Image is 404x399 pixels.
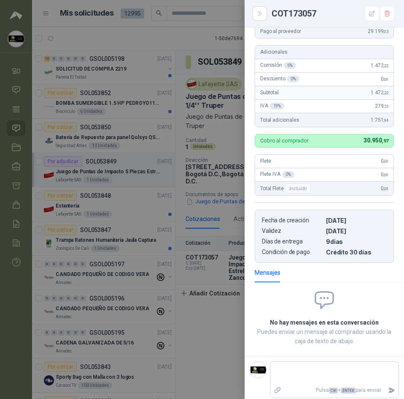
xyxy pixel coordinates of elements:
span: 30.950 [364,137,388,144]
div: Total adicionales [255,113,393,127]
span: Total Flete [260,183,312,194]
p: Validez [262,227,323,235]
p: Cobro al comprador [260,138,309,143]
p: Condición de pago [262,249,323,256]
p: Pulsa + para enviar [285,383,385,398]
p: Puedes enviar un mensaje al comprador usando la caja de texto de abajo. [255,327,394,346]
span: ,00 [383,159,388,164]
span: Comisión [260,62,296,69]
span: ,03 [383,29,388,34]
span: ,94 [383,118,388,123]
p: 9 dias [326,238,387,245]
span: Descuento [260,76,299,82]
span: 0 [381,158,388,164]
div: Mensajes [255,268,280,277]
span: Flete [260,158,271,164]
span: ,97 [382,138,388,144]
h2: No hay mensajes en esta conversación [255,318,394,327]
span: Pago al proveedor [260,28,301,34]
span: Subtotal [260,90,279,96]
img: Company Logo [250,362,266,378]
span: ,72 [383,104,388,109]
span: ,00 [383,172,388,177]
p: [DATE] [326,217,387,224]
span: 1.751 [371,117,388,123]
span: ,00 [383,186,388,191]
span: ,22 [383,63,388,68]
span: ,00 [383,77,388,82]
span: Ctrl [329,388,338,394]
div: COT173057 [272,7,394,20]
span: 0 [381,186,388,191]
div: 0 % [287,76,299,82]
button: Enviar [385,383,399,398]
span: 1.472 [371,90,388,96]
span: 0 [381,172,388,178]
label: Adjuntar archivos [270,383,285,398]
div: Adicionales [255,46,393,59]
div: 6 % [284,62,296,69]
span: 29.199 [368,28,388,34]
span: 1.472 [371,63,388,68]
p: Crédito 30 días [326,249,387,256]
span: 279 [375,103,388,109]
button: Close [255,8,265,19]
div: 0 % [282,171,294,178]
p: [DATE] [326,227,387,235]
span: Flete IVA [260,171,294,178]
p: Días de entrega [262,238,323,245]
span: IVA [260,103,284,109]
span: ENTER [341,388,356,394]
p: Fecha de creación [262,217,323,224]
div: Incluido [285,183,310,194]
div: 19 % [270,103,285,109]
span: ,22 [383,90,388,95]
span: 0 [381,76,388,82]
